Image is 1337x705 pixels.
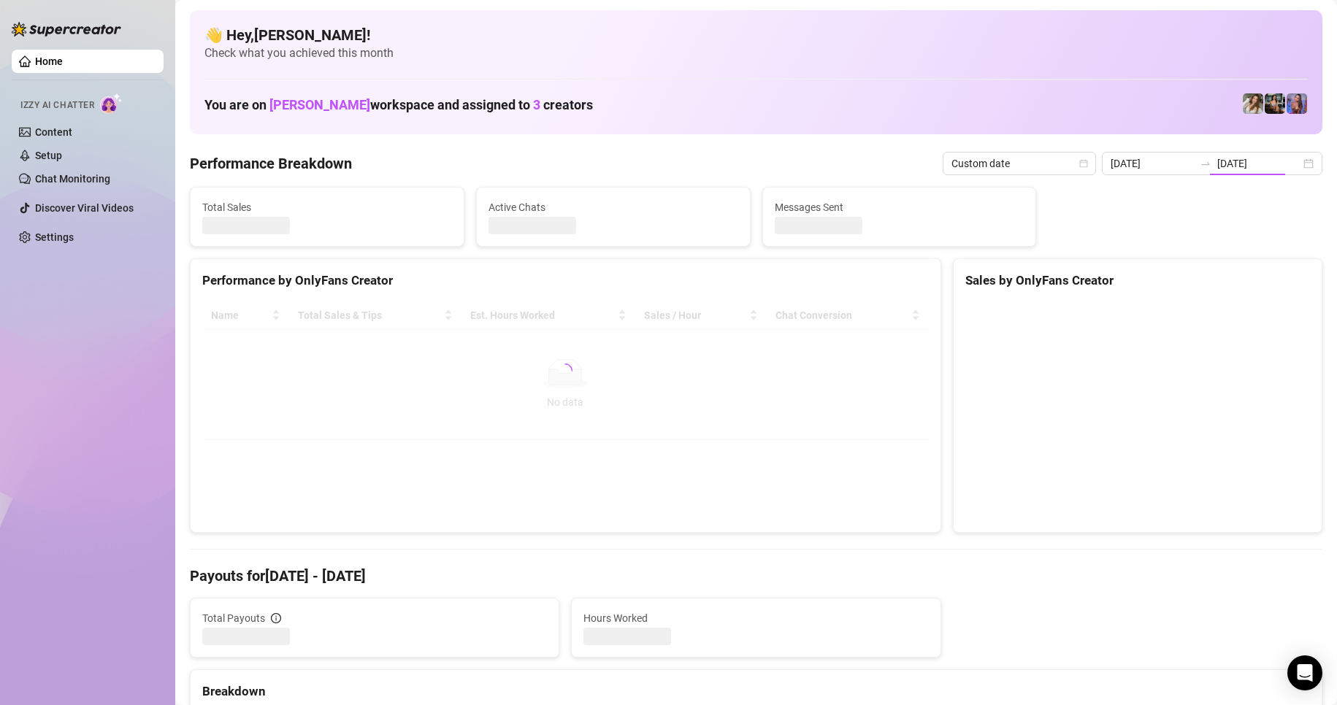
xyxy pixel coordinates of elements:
span: Izzy AI Chatter [20,99,94,112]
div: Open Intercom Messenger [1287,655,1322,690]
div: Sales by OnlyFans Creator [965,271,1310,290]
a: Settings [35,231,74,243]
div: Breakdown [202,682,1310,701]
span: loading [555,361,575,381]
span: 3 [533,97,540,112]
img: logo-BBDzfeDw.svg [12,22,121,36]
span: Total Payouts [202,610,265,626]
a: Home [35,55,63,67]
span: Messages Sent [775,199,1024,215]
a: Setup [35,150,62,161]
a: Content [35,126,72,138]
h4: Payouts for [DATE] - [DATE] [190,566,1322,586]
img: AI Chatter [100,93,123,114]
span: Total Sales [202,199,452,215]
span: calendar [1079,159,1088,168]
span: Custom date [951,153,1087,174]
span: info-circle [271,613,281,623]
h1: You are on workspace and assigned to creators [204,97,593,113]
span: swap-right [1200,158,1211,169]
span: Check what you achieved this month [204,45,1308,61]
a: Discover Viral Videos [35,202,134,214]
div: Performance by OnlyFans Creator [202,271,929,290]
h4: 👋 Hey, [PERSON_NAME] ! [204,25,1308,45]
input: Start date [1111,155,1194,172]
img: Paige [1243,93,1263,114]
span: Active Chats [489,199,738,215]
span: Hours Worked [583,610,928,626]
span: [PERSON_NAME] [269,97,370,112]
input: End date [1217,155,1300,172]
img: Ava [1265,93,1285,114]
a: Chat Monitoring [35,173,110,185]
h4: Performance Breakdown [190,153,352,174]
span: to [1200,158,1211,169]
img: Ava [1287,93,1307,114]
